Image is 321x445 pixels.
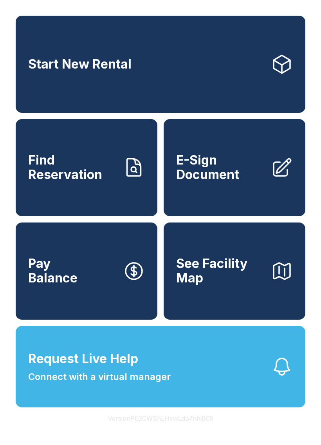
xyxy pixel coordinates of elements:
span: E-Sign Document [176,153,265,182]
a: Start New Rental [16,16,305,113]
a: E-Sign Document [164,119,305,216]
span: Pay Balance [28,257,78,285]
button: VersionPE2CWShLHxwLdo7nhiB05 [102,407,220,429]
span: Find Reservation [28,153,117,182]
span: Connect with a virtual manager [28,370,171,384]
span: Request Live Help [28,349,138,368]
button: Request Live HelpConnect with a virtual manager [16,326,305,407]
button: See Facility Map [164,222,305,320]
span: Start New Rental [28,57,132,72]
span: See Facility Map [176,257,265,285]
a: PayBalance [16,222,157,320]
a: Find Reservation [16,119,157,216]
